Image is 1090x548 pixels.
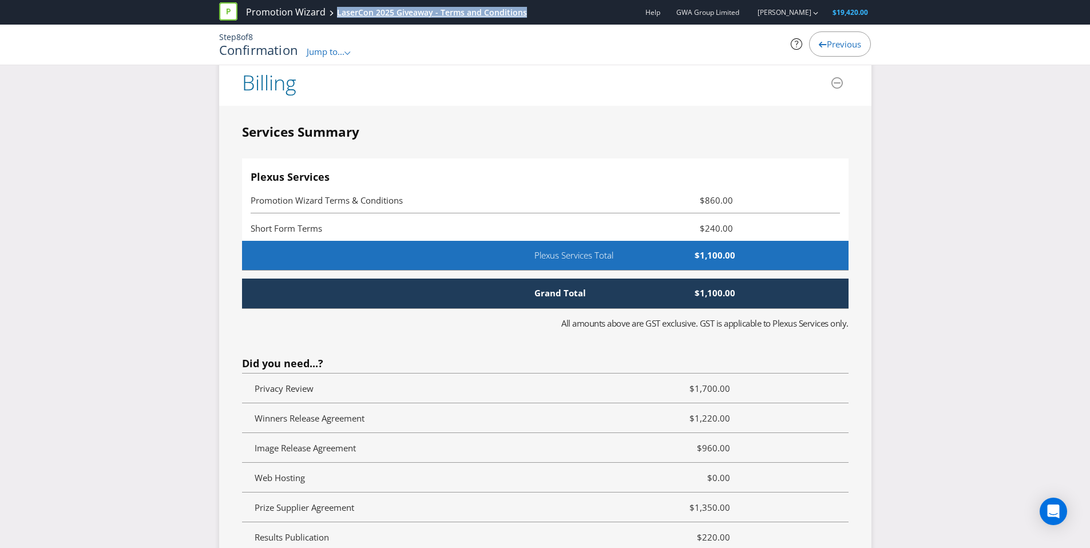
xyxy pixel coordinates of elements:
[242,72,296,94] h3: Billing
[561,317,849,329] span: All amounts above are GST exclusive. GST is applicable to Plexus Services only.
[613,287,744,299] span: $1,100.00
[219,31,236,42] span: Step
[337,7,527,18] div: LaserCon 2025 Giveaway - Terms and Conditions
[219,43,299,57] h1: Confirmation
[746,7,811,17] a: [PERSON_NAME]
[255,502,354,513] span: Prize Supplier Agreement
[246,6,326,19] a: Promotion Wizard
[251,194,403,206] span: Promotion Wizard Terms & Conditions
[642,530,739,544] span: $220.00
[255,472,305,483] span: Web Hosting
[642,501,739,514] span: $1,350.00
[526,249,657,261] span: Plexus Services Total
[255,442,356,454] span: Image Release Agreement
[643,221,742,235] span: $240.00
[642,471,739,485] span: $0.00
[255,531,329,543] span: Results Publication
[676,7,739,17] span: GWA Group Limited
[1040,498,1067,525] div: Open Intercom Messenger
[242,123,359,141] legend: Services Summary
[255,412,364,424] span: Winners Release Agreement
[251,223,322,234] span: Short Form Terms
[241,31,248,42] span: of
[255,383,314,394] span: Privacy Review
[643,193,742,207] span: $860.00
[642,382,739,395] span: $1,700.00
[833,7,868,17] span: $19,420.00
[236,31,241,42] span: 8
[248,31,253,42] span: 8
[642,441,739,455] span: $960.00
[642,411,739,425] span: $1,220.00
[827,38,861,50] span: Previous
[526,287,613,299] span: Grand Total
[251,172,840,183] h4: Plexus Services
[645,7,660,17] a: Help
[307,46,344,57] span: Jump to...
[657,249,744,261] span: $1,100.00
[242,358,849,370] h4: Did you need...?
